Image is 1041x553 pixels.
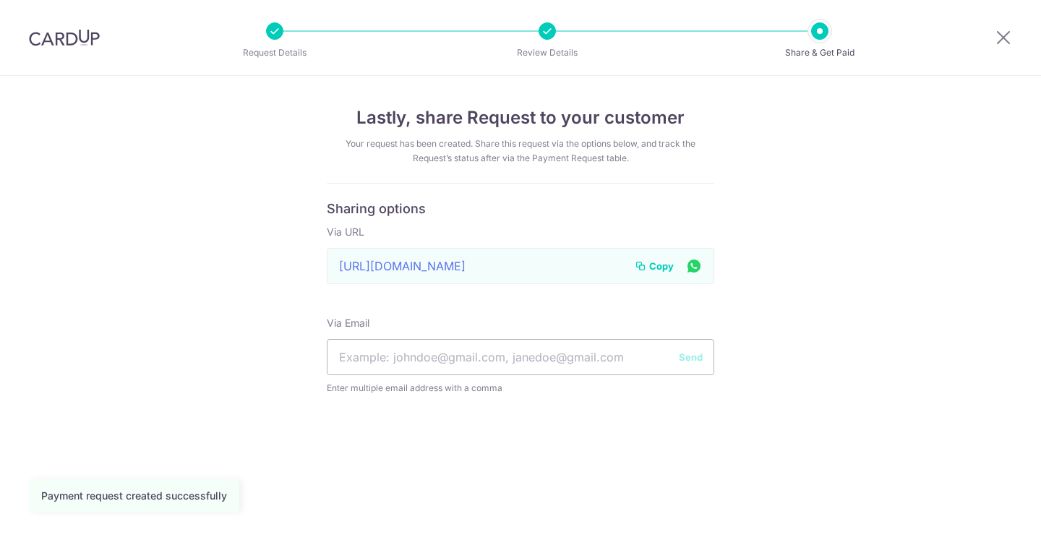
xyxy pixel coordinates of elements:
[327,137,714,166] div: Your request has been created. Share this request via the options below, and track the Request’s ...
[948,510,1027,546] iframe: Opens a widget where you can find more information
[649,259,674,273] span: Copy
[635,259,674,273] button: Copy
[221,46,328,60] p: Request Details
[327,225,364,239] label: Via URL
[327,316,369,330] label: Via Email
[494,46,601,60] p: Review Details
[327,105,714,131] h4: Lastly, share Request to your customer
[41,489,227,503] div: Payment request created successfully
[327,339,714,375] input: Example: johndoe@gmail.com, janedoe@gmail.com
[327,381,714,395] span: Enter multiple email address with a comma
[679,350,703,364] button: Send
[766,46,873,60] p: Share & Get Paid
[29,29,100,46] img: CardUp
[327,201,714,218] h6: Sharing options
